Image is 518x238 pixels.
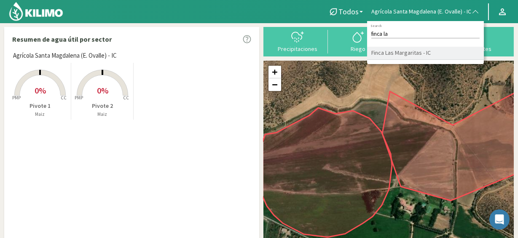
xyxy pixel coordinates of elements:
[12,34,112,44] p: Resumen de agua útil por sector
[367,3,484,21] button: Agrícola Santa Magdalena (E. Ovalle) - IC
[8,1,64,21] img: Kilimo
[74,95,83,101] tspan: PMP
[489,209,510,230] div: Open Intercom Messenger
[268,78,281,91] a: Zoom out
[13,51,117,61] span: Agrícola Santa Magdalena (E. Ovalle) - IC
[367,47,484,60] li: Finca Las Margaritas - IC
[328,30,389,52] button: Riego
[9,102,71,110] p: Pivote 1
[97,85,108,96] span: 0%
[268,30,328,52] button: Precipitaciones
[71,111,133,118] p: Maiz
[12,95,20,101] tspan: PMP
[371,8,471,16] span: Agrícola Santa Magdalena (E. Ovalle) - IC
[268,66,281,78] a: Zoom in
[270,46,326,52] div: Precipitaciones
[71,102,133,110] p: Pivote 2
[123,95,129,101] tspan: CC
[61,95,67,101] tspan: CC
[338,7,359,16] span: Todos
[35,85,46,96] span: 0%
[9,111,71,118] p: Maiz
[330,46,386,52] div: Riego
